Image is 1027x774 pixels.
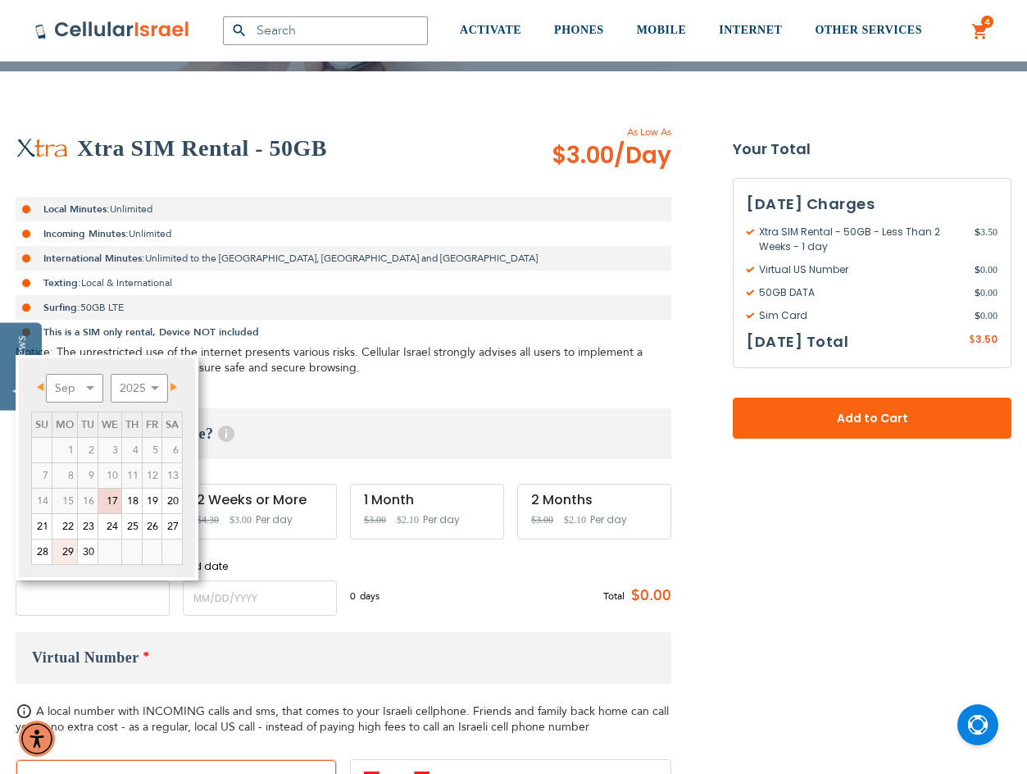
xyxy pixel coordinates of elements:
[747,225,975,254] span: Xtra SIM Rental - 50GB - Less Than 2 Weeks - 1 day
[46,374,103,403] select: Select month
[43,252,145,265] strong: International Minutes:
[747,285,975,300] span: 50GB DATA
[43,301,80,314] strong: Surfing:
[146,417,158,432] span: Friday
[364,514,386,526] span: $3.00
[52,514,77,539] a: 22
[122,489,142,513] a: 18
[637,24,687,36] span: MOBILE
[350,589,360,603] span: 0
[969,333,975,348] span: $
[98,463,121,488] span: 10
[531,493,657,508] div: 2 Months
[971,22,989,42] a: 4
[98,514,121,539] a: 24
[33,376,53,397] a: Prev
[16,138,69,159] img: Xtra SIM Rental - 50GB
[590,512,627,527] span: Per day
[122,463,142,488] span: 11
[32,463,52,488] span: 7
[37,383,43,391] span: Prev
[552,139,671,172] span: $3.00
[161,376,181,397] a: Next
[78,514,98,539] a: 23
[16,295,671,320] li: 50GB LTE
[603,589,625,603] span: Total
[975,225,980,239] span: $
[43,276,81,289] strong: Texting:
[52,489,77,513] span: 15
[733,398,1011,439] button: Add to Cart
[32,489,52,513] span: 14
[162,489,182,513] a: 20
[111,374,168,403] select: Select year
[747,330,848,354] h3: [DATE] Total
[16,271,671,295] li: Local & International
[162,463,182,488] span: 13
[975,262,997,277] span: 0.00
[197,514,219,526] span: $4.30
[16,408,671,459] h3: When do you need service?
[197,493,323,508] div: 2 Weeks or More
[218,426,234,442] span: Help
[16,580,170,616] input: MM/DD/YYYY
[719,24,782,36] span: INTERNET
[35,417,48,432] span: Sunday
[229,514,252,526] span: $3.00
[984,16,990,29] span: 4
[364,493,490,508] div: 1 Month
[423,512,460,527] span: Per day
[143,463,161,488] span: 12
[143,438,161,462] span: 5
[183,559,337,574] label: End date
[32,540,52,564] a: 28
[815,24,922,36] span: OTHER SERVICES
[625,584,671,608] span: $0.00
[162,514,182,539] a: 27
[98,438,121,462] span: 3
[81,417,94,432] span: Tuesday
[256,512,293,527] span: Per day
[19,721,55,757] div: Accessibility Menu
[162,438,182,462] span: 6
[170,383,177,391] span: Next
[975,332,997,346] span: 3.50
[166,417,179,432] span: Saturday
[56,417,74,432] span: Monday
[975,262,980,277] span: $
[43,227,129,240] strong: Incoming Minutes:
[77,132,327,165] h2: Xtra SIM Rental - 50GB
[43,326,259,339] strong: This is a SIM only rental, Device NOT included
[614,139,671,172] span: /Day
[733,137,1011,162] strong: Your Total
[554,24,604,36] span: PHONES
[52,540,77,564] a: 29
[16,197,671,221] li: Unlimited
[78,463,98,488] span: 9
[32,514,52,539] a: 21
[122,514,142,539] a: 25
[32,649,139,666] span: Virtual Number
[564,514,586,526] span: $2.10
[78,438,98,462] span: 2
[747,308,975,323] span: Sim Card
[397,514,419,526] span: $2.10
[975,308,980,323] span: $
[747,192,997,216] h3: [DATE] Charges
[43,203,110,216] strong: Local Minutes:
[747,262,975,277] span: Virtual US Number
[78,489,98,513] span: 16
[52,463,77,488] span: 8
[78,540,98,564] a: 30
[143,514,161,539] a: 26
[16,221,671,246] li: Unlimited
[507,125,671,139] span: As Low As
[34,20,190,40] img: Cellular Israel Logo
[16,246,671,271] li: Unlimited to the [GEOGRAPHIC_DATA], [GEOGRAPHIC_DATA] and [GEOGRAPHIC_DATA]
[102,417,118,432] span: Wednesday
[16,344,671,376] div: Notice: The unrestricted use of the internet presents various risks. Cellular Israel strongly adv...
[975,225,997,254] span: 3.50
[360,589,379,603] span: days
[975,308,997,323] span: 0.00
[975,285,997,300] span: 0.00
